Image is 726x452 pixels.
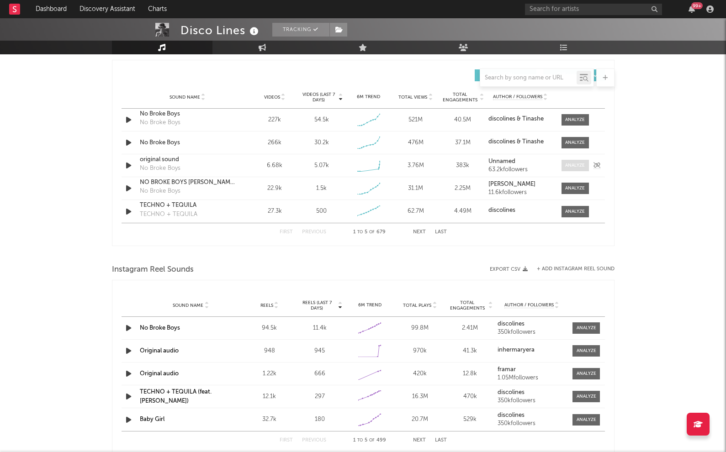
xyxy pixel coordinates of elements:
div: 12.1k [247,392,292,401]
span: Reels (last 7 days) [297,300,337,311]
a: discolines [498,321,566,327]
a: No Broke Boys [140,325,180,331]
div: 420k [397,369,443,378]
div: 37.1M [441,138,484,147]
div: 500 [316,207,327,216]
strong: discolines [498,321,525,327]
div: 16.3M [397,392,443,401]
span: Total Views [398,95,427,100]
button: Last [435,438,447,443]
strong: inhermaryera [498,347,535,353]
div: 20.7M [397,415,443,424]
div: 99.8M [397,324,443,333]
span: to [357,230,363,234]
a: Original audio [140,371,179,377]
div: 970k [397,347,443,356]
div: 40.5M [441,116,484,125]
a: framar [498,367,566,373]
span: Author / Followers [493,94,542,100]
span: Total Engagements [441,92,478,103]
div: 529k [447,415,493,424]
button: Next [413,230,426,235]
div: 470k [447,392,493,401]
a: No Broke Boys [140,138,235,147]
a: Baby Girl [140,416,164,422]
button: + Add Instagram Reel Sound [537,267,615,272]
a: NO BROKE BOYS [PERSON_NAME] REMIX [140,178,235,187]
button: First [280,438,293,443]
a: discolines [498,389,566,396]
span: Sound Name [173,303,203,308]
div: 12.8k [447,369,493,378]
strong: [PERSON_NAME] [488,181,535,187]
input: Search for artists [525,4,662,15]
div: No Broke Boys [140,187,180,196]
button: 99+ [689,5,695,13]
span: Total Engagements [447,300,488,311]
span: Instagram Reel Sounds [112,264,194,275]
div: 62.7M [394,207,437,216]
div: 350k followers [498,329,566,336]
strong: discolines & Tinashe [488,116,544,122]
div: 31.1M [394,184,437,193]
div: No Broke Boys [140,164,180,173]
div: 1.05M followers [498,375,566,381]
span: to [357,438,363,442]
div: 11.6k followers [488,189,552,196]
div: 5.07k [314,161,329,170]
span: Reels [260,303,273,308]
div: TECHNO + TEQUILA [140,210,197,219]
span: Videos [264,95,280,100]
div: 54.5k [314,116,329,125]
div: 99 + [691,2,703,9]
strong: discolines & Tinashe [488,139,544,145]
strong: framar [498,367,516,373]
div: Disco Lines [180,23,261,38]
a: [PERSON_NAME] [488,181,552,188]
a: discolines & Tinashe [488,139,552,145]
div: 6.68k [254,161,296,170]
button: Next [413,438,426,443]
strong: Unnamed [488,158,515,164]
div: 22.9k [254,184,296,193]
button: Previous [302,438,326,443]
button: Tracking [272,23,329,37]
div: 63.2k followers [488,167,552,173]
div: 383k [441,161,484,170]
div: No Broke Boys [140,110,235,119]
a: discolines & Tinashe [488,116,552,122]
span: Sound Name [170,95,200,100]
div: 297 [297,392,343,401]
strong: discolines [498,389,525,395]
a: discolines [498,412,566,419]
a: original sound [140,155,235,164]
div: 180 [297,415,343,424]
span: Videos (last 7 days) [300,92,337,103]
div: 227k [254,116,296,125]
div: + Add Instagram Reel Sound [528,267,615,272]
div: 1 5 679 [344,227,395,238]
div: 27.3k [254,207,296,216]
span: Total Plays [403,303,431,308]
input: Search by song name or URL [480,74,577,82]
div: 666 [297,369,343,378]
div: 32.7k [247,415,292,424]
div: 6M Trend [347,302,393,309]
div: 2.25M [441,184,484,193]
div: 476M [394,138,437,147]
div: 266k [254,138,296,147]
a: TECHNO + TEQUILA [140,201,235,210]
span: Author / Followers [504,302,554,308]
div: 4.49M [441,207,484,216]
a: Unnamed [488,158,552,165]
div: 6M Trend [347,94,390,100]
div: No Broke Boys [140,118,180,127]
div: 94.5k [247,324,292,333]
button: Last [435,230,447,235]
span: of [369,438,375,442]
div: 1.5k [316,184,327,193]
div: 945 [297,347,343,356]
